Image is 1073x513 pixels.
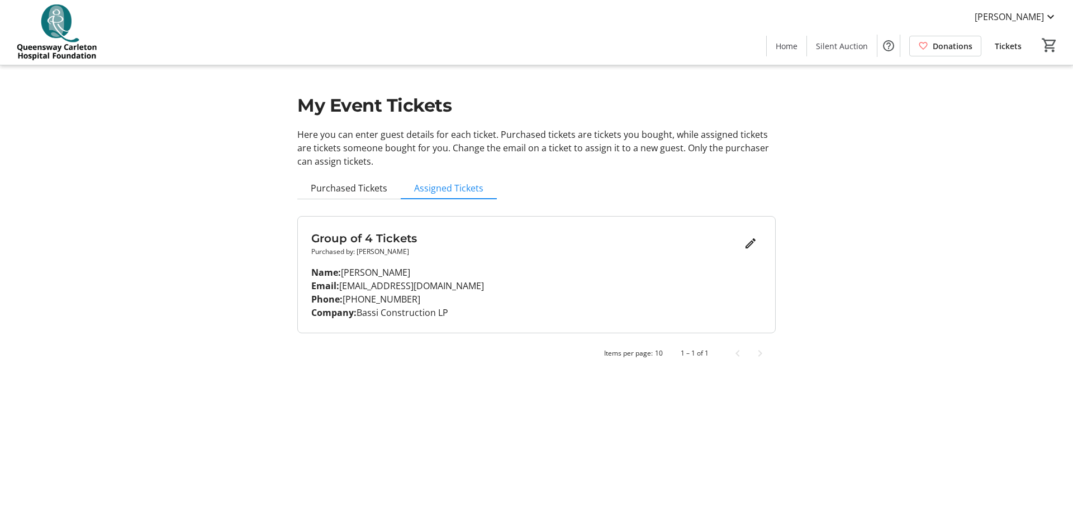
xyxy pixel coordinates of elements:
[909,36,981,56] a: Donations
[311,280,339,292] strong: Email:
[877,35,900,57] button: Help
[414,184,483,193] span: Assigned Tickets
[816,40,868,52] span: Silent Auction
[966,8,1066,26] button: [PERSON_NAME]
[604,348,653,358] div: Items per page:
[311,306,357,319] strong: Company:
[995,40,1022,52] span: Tickets
[749,342,771,365] button: Next page
[311,306,762,319] p: Bassi Construction LP
[297,128,776,168] p: Here you can enter guest details for each ticket. Purchased tickets are tickets you bought, while...
[975,10,1044,23] span: [PERSON_NAME]
[986,36,1031,56] a: Tickets
[933,40,972,52] span: Donations
[297,342,776,365] mat-paginator: Select page
[776,40,797,52] span: Home
[739,232,762,255] button: Edit
[311,230,739,247] h3: Group of 4 Tickets
[311,247,739,257] p: Purchased by: [PERSON_NAME]
[1039,35,1060,55] button: Cart
[311,293,762,306] p: [PHONE_NUMBER]
[311,266,762,279] p: [PERSON_NAME]
[311,266,341,279] strong: Name:
[311,293,343,305] strong: Phone:
[311,279,762,293] p: [EMAIL_ADDRESS][DOMAIN_NAME]
[655,348,663,358] div: 10
[7,4,106,60] img: QCH Foundation's Logo
[727,342,749,365] button: Previous page
[767,36,806,56] a: Home
[681,348,709,358] div: 1 – 1 of 1
[807,36,877,56] a: Silent Auction
[297,92,776,119] h1: My Event Tickets
[311,184,387,193] span: Purchased Tickets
